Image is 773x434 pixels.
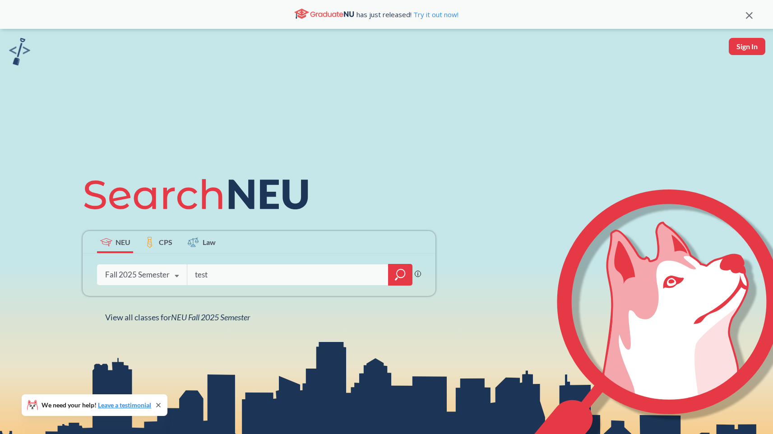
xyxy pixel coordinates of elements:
span: Law [203,237,216,247]
div: Fall 2025 Semester [105,270,170,280]
span: We need your help! [42,402,151,408]
a: sandbox logo [9,38,30,68]
div: magnifying glass [388,264,412,286]
span: has just released! [356,9,458,19]
a: Try it out now! [412,10,458,19]
span: View all classes for [105,312,250,322]
button: Sign In [729,38,765,55]
span: NEU Fall 2025 Semester [171,312,250,322]
a: Leave a testimonial [98,401,151,409]
span: NEU [116,237,130,247]
svg: magnifying glass [395,268,406,281]
span: CPS [159,237,172,247]
img: sandbox logo [9,38,30,65]
input: Class, professor, course number, "phrase" [194,265,382,284]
